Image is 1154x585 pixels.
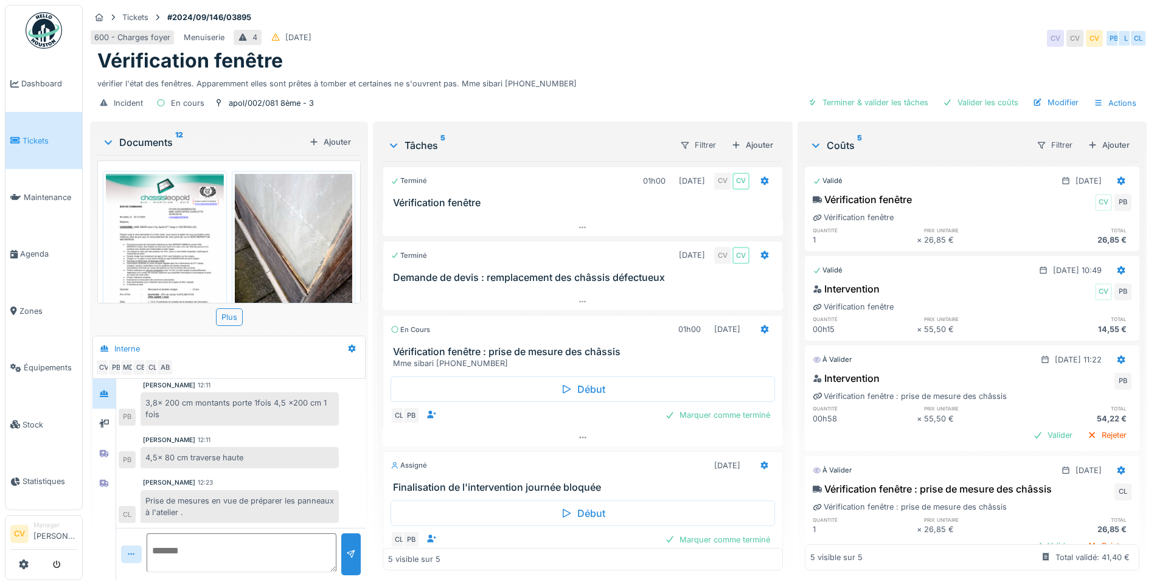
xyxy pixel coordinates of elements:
div: CL [391,407,408,424]
h6: prix unitaire [924,226,1027,234]
li: CV [10,525,29,543]
div: Ajouter [304,134,356,150]
div: 54,22 € [1028,413,1131,424]
div: Interne [114,343,140,355]
div: 00h15 [813,324,916,335]
div: 600 - Charges foyer [94,32,170,43]
div: Rejeter [1082,427,1131,443]
div: PB [1114,194,1131,211]
div: 12:11 [198,435,210,445]
div: 01h00 [643,175,666,187]
div: CV [1095,283,1112,300]
div: Validé [813,176,843,186]
div: [DATE] [1076,175,1102,187]
div: Valider [1028,427,1077,443]
h6: quantité [813,516,916,524]
div: Vérification fenêtre [813,192,912,207]
div: Ajouter [1083,137,1135,153]
div: [DATE] [714,324,740,335]
div: 1 [813,234,916,246]
div: [DATE] [714,460,740,471]
div: Valider [1028,538,1077,554]
a: Équipements [5,339,82,396]
div: × [917,413,925,424]
div: [PERSON_NAME] [143,435,195,445]
div: Tickets [122,12,148,23]
div: À valider [813,355,852,365]
div: Assigné [391,460,427,471]
div: Début [391,500,775,526]
strong: #2024/09/146/03895 [162,12,256,23]
div: 26,85 € [924,234,1027,246]
div: 26,85 € [924,524,1027,535]
div: Terminé [391,251,427,261]
div: Terminer & valider les tâches [803,94,933,111]
div: PB [403,407,420,424]
span: Statistiques [23,476,77,487]
h6: total [1028,516,1131,524]
div: Actions [1088,94,1142,112]
div: [DATE] [285,32,311,43]
span: Maintenance [24,192,77,203]
div: CL [144,359,161,376]
div: PB [1114,283,1131,300]
div: [DATE] [679,175,705,187]
div: Mme sibari [PHONE_NUMBER] [393,358,777,369]
div: Vérification fenêtre : prise de mesure des châssis [813,501,1007,513]
span: Stock [23,419,77,431]
div: Début [391,376,775,402]
div: CV [732,173,749,190]
div: PB [108,359,125,376]
a: Zones [5,283,82,339]
h3: Vérification fenêtre [393,197,777,209]
div: Filtrer [675,136,721,154]
span: Tickets [23,135,77,147]
a: Stock [5,396,82,452]
div: MD [120,359,137,376]
div: PB [403,531,420,548]
div: vérifier l'état des fenêtres. Apparemment elles sont prêtes à tomber et certaines ne s'ouvrent pa... [97,73,1139,89]
span: Équipements [24,362,77,373]
div: CB [132,359,149,376]
div: [DATE] [1076,465,1102,476]
div: Vérification fenêtre : prise de mesure des châssis [813,482,1052,496]
div: Vérification fenêtre [813,301,894,313]
li: [PERSON_NAME] [33,521,77,547]
div: 3,8x 200 cm montants porte 1fois 4,5 x200 cm 1 fois [141,392,339,425]
div: L [1118,30,1135,47]
h6: prix unitaire [924,516,1027,524]
div: CL [1114,483,1131,500]
h6: total [1028,226,1131,234]
h6: quantité [813,404,916,412]
div: 00h58 [813,413,916,424]
a: Maintenance [5,169,82,226]
div: CV [714,173,731,190]
div: Ajouter [726,137,778,153]
img: 18elj66cjptxdkgablut8wuu2rqm [106,174,224,341]
div: CL [391,531,408,548]
div: Intervention [813,282,880,296]
div: PB [1114,373,1131,390]
div: Vérification fenêtre [813,212,894,223]
div: Prise de mesures en vue de préparer les panneaux à l'atelier . [141,490,339,523]
div: Valider les coûts [938,94,1023,111]
div: 26,85 € [1028,234,1131,246]
div: CL [1130,30,1147,47]
div: × [917,234,925,246]
div: Documents [102,135,304,150]
div: apol/002/081 8ème - 3 [229,97,314,109]
div: 4,5x 80 cm traverse haute [141,447,339,468]
div: CL [119,506,136,523]
h6: total [1028,404,1131,412]
div: En cours [171,97,204,109]
div: CV [1047,30,1064,47]
div: 14,55 € [1028,324,1131,335]
div: [PERSON_NAME] [143,478,195,487]
a: Agenda [5,226,82,282]
a: Dashboard [5,55,82,112]
sup: 5 [440,138,445,153]
h6: total [1028,315,1131,323]
div: PB [119,451,136,468]
div: Intervention [813,371,880,386]
div: Terminé [391,176,427,186]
